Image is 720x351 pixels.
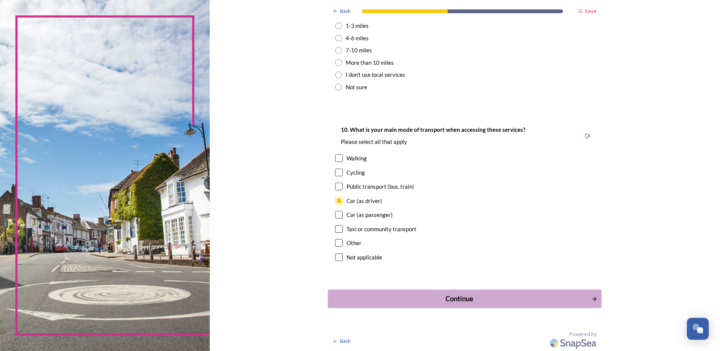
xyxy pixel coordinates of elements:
div: Not applicable [346,253,382,262]
div: I don't use local services [346,70,405,79]
span: Powered by [569,331,596,338]
strong: Save [585,8,596,14]
div: More than 10 miles [346,58,394,67]
div: Other [346,239,362,247]
div: Taxi or community transport [346,225,416,233]
span: Back [340,8,351,15]
button: Open Chat [687,318,709,340]
strong: 10. What is your main mode of transport when accessing these services? [341,126,525,133]
div: Continue [332,294,587,304]
div: Car (as passenger) [346,211,393,219]
div: Car (as driver) [346,197,382,205]
div: Walking [346,154,367,163]
div: 4-6 miles [346,34,369,43]
div: 7-10 miles [346,46,372,55]
button: Continue [328,290,602,308]
div: 1-3 miles [346,21,369,30]
p: Please select all that apply [341,138,525,146]
div: Public transport (bus, train) [346,182,414,191]
div: Cycling [346,168,365,177]
span: Back [340,337,351,345]
div: Not sure [346,83,367,92]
